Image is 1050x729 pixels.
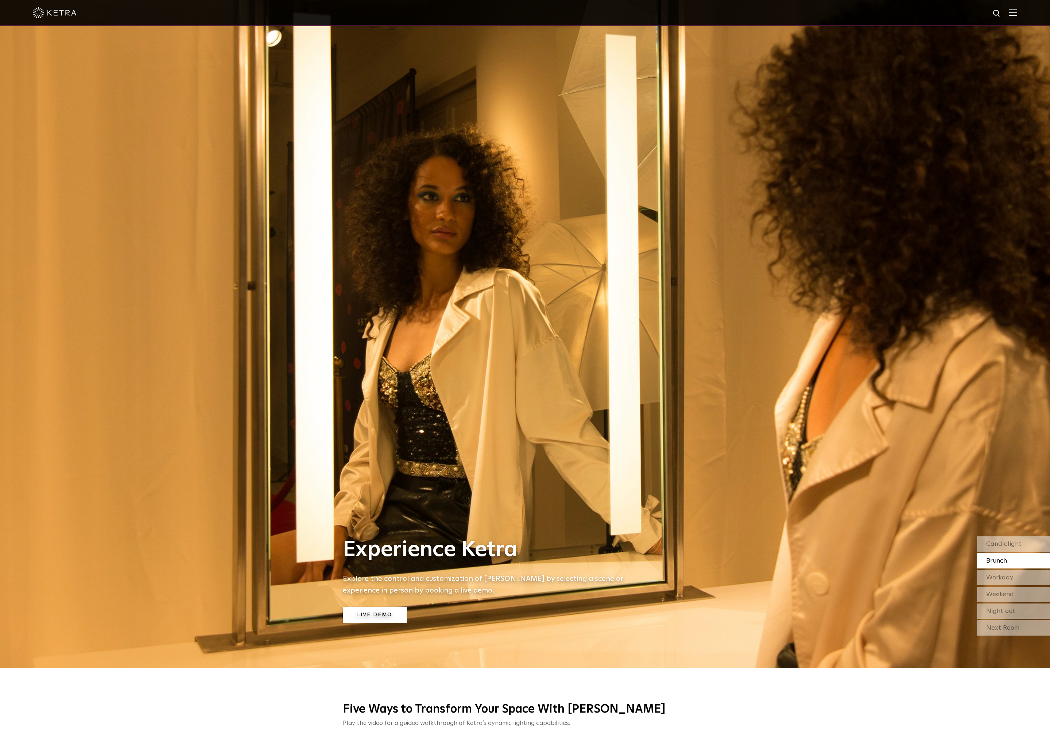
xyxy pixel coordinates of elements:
[992,9,1001,18] img: search icon
[977,620,1050,636] div: Next Room
[343,538,635,562] h1: Experience Ketra
[343,607,407,623] a: Live Demo
[986,608,1015,614] span: Night out
[1009,9,1017,16] img: Hamburger%20Nav.svg
[343,573,635,596] h5: Explore the control and customization of [PERSON_NAME] by selecting a scene or experience in pers...
[986,541,1022,547] span: Candlelight
[986,591,1014,598] span: Weekend
[986,558,1007,564] span: Brunch
[343,702,708,717] h3: Five Ways to Transform Your Space With [PERSON_NAME]
[33,7,77,18] img: ketra-logo-2019-white
[343,720,570,726] span: Play the video for a guided walkthrough of Ketra’s dynamic lighting capabilities.
[986,574,1013,581] span: Workday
